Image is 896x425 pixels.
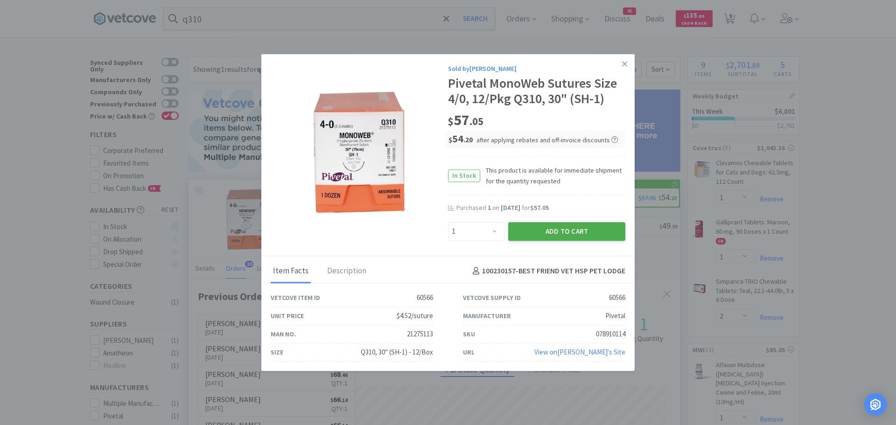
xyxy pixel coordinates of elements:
span: 57 [448,111,483,129]
span: . 20 [463,135,473,144]
button: Add to Cart [508,222,625,241]
div: 60566 [609,292,625,303]
a: View on[PERSON_NAME]'s Site [534,348,625,356]
div: Sold by [PERSON_NAME] [448,63,625,74]
span: . 05 [469,115,483,128]
div: $4.52/suture [397,310,433,321]
div: Manufacturer [463,311,511,321]
div: Item Facts [271,260,311,283]
span: 54 [448,132,473,145]
h4: 100230157 - BEST FRIEND VET HSP PET LODGE [469,265,625,278]
div: Description [325,260,369,283]
span: $57.05 [530,203,549,212]
div: Pivetal [605,310,625,321]
div: 60566 [417,292,433,303]
div: Purchased on for [456,203,625,213]
span: 1 [488,203,491,212]
div: Vetcove Item ID [271,293,320,303]
div: Q310, 30" (SH-1) - 12/Box [361,347,433,358]
span: after applying rebates and off-invoice discounts [476,136,618,144]
span: In Stock [448,170,480,181]
div: 078910114 [596,328,625,340]
span: [DATE] [501,203,520,212]
div: Man No. [271,329,296,339]
span: $ [448,115,454,128]
span: This product is available for immediate shipment for the quantity requested [480,166,625,187]
div: Pivetal MonoWeb Sutures Size 4/0, 12/Pkg Q310, 30" (SH-1) [448,76,625,107]
span: $ [448,135,452,144]
div: Open Intercom Messenger [864,393,887,416]
div: SKU [463,329,475,339]
div: 21275113 [407,328,433,340]
img: f1268b2a855c4a03882c51d3f94e1af6_60566.jpeg [299,91,420,213]
div: Size [271,347,283,357]
div: URL [463,347,475,357]
div: Vetcove Supply ID [463,293,521,303]
div: Unit Price [271,311,304,321]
